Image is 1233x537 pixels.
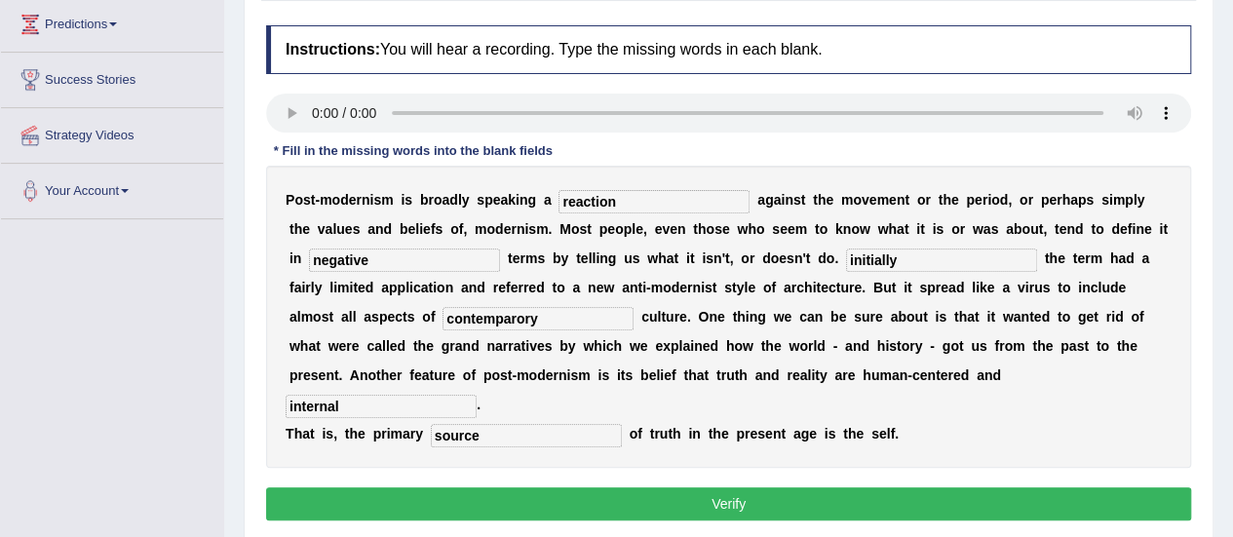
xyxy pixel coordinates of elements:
[599,250,608,266] b: n
[1049,250,1058,266] b: h
[266,142,560,161] div: * Fill in the missing words into the blank fields
[337,280,349,295] b: m
[1144,221,1152,237] b: e
[713,280,717,295] b: t
[518,280,522,295] b: r
[462,192,470,208] b: y
[698,221,707,237] b: h
[420,192,429,208] b: b
[780,221,788,237] b: e
[289,280,294,295] b: f
[553,250,561,266] b: b
[819,221,828,237] b: o
[498,280,506,295] b: e
[1090,250,1101,266] b: m
[966,192,975,208] b: p
[687,280,692,295] b: r
[920,221,925,237] b: t
[511,280,519,295] b: e
[1113,192,1125,208] b: m
[524,221,528,237] b: i
[293,250,302,266] b: n
[435,221,443,237] b: s
[781,192,785,208] b: i
[442,192,449,208] b: a
[633,250,640,266] b: s
[266,487,1191,520] button: Verify
[1045,250,1050,266] b: t
[401,192,405,208] b: i
[475,221,486,237] b: m
[508,192,516,208] b: k
[983,221,991,237] b: a
[862,192,869,208] b: v
[757,192,765,208] b: a
[597,280,604,295] b: e
[897,192,905,208] b: n
[266,25,1191,74] h4: You will hear a recording. Type the missing words in each blank.
[445,280,454,295] b: n
[1070,192,1078,208] b: a
[1061,192,1070,208] b: h
[846,249,1037,272] input: blank
[1,108,223,157] a: Strategy Videos
[1055,221,1060,237] b: t
[827,250,835,266] b: o
[779,250,787,266] b: e
[1,164,223,212] a: Your Account
[701,280,705,295] b: i
[1043,221,1047,237] b: ,
[756,221,765,237] b: o
[477,280,485,295] b: d
[433,280,437,295] b: i
[826,192,833,208] b: e
[450,221,459,237] b: o
[990,221,998,237] b: s
[508,250,513,266] b: t
[381,280,389,295] b: a
[724,280,732,295] b: s
[511,221,516,237] b: r
[516,192,520,208] b: i
[461,280,469,295] b: a
[560,250,568,266] b: y
[559,190,750,213] input: blank
[294,221,303,237] b: h
[528,221,536,237] b: s
[1075,221,1084,237] b: d
[333,280,337,295] b: i
[690,250,695,266] b: t
[381,192,393,208] b: m
[793,192,801,208] b: s
[400,221,408,237] b: b
[536,280,545,295] b: d
[1137,192,1145,208] b: y
[1020,192,1028,208] b: o
[362,192,370,208] b: n
[353,221,361,237] b: s
[916,221,920,237] b: i
[289,221,294,237] b: t
[748,221,756,237] b: h
[588,280,597,295] b: n
[624,250,633,266] b: u
[520,250,524,266] b: r
[834,250,838,266] b: .
[667,250,674,266] b: a
[428,192,433,208] b: r
[587,221,592,237] b: t
[366,280,374,295] b: d
[622,280,630,295] b: a
[315,280,323,295] b: y
[1006,221,1014,237] b: a
[818,250,827,266] b: d
[1111,221,1120,237] b: d
[692,280,701,295] b: n
[294,192,303,208] b: o
[1057,192,1061,208] b: r
[500,192,508,208] b: a
[302,221,310,237] b: e
[525,250,537,266] b: m
[405,280,409,295] b: l
[642,280,646,295] b: i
